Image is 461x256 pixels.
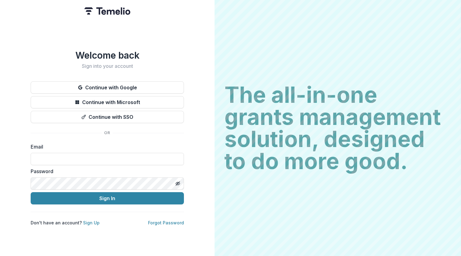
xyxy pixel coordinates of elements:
button: Continue with Microsoft [31,96,184,108]
button: Sign In [31,192,184,204]
label: Password [31,168,180,175]
h1: Welcome back [31,50,184,61]
h2: Sign into your account [31,63,184,69]
button: Continue with SSO [31,111,184,123]
a: Forgot Password [148,220,184,225]
button: Toggle password visibility [173,179,183,188]
a: Sign Up [83,220,100,225]
label: Email [31,143,180,150]
p: Don't have an account? [31,219,100,226]
button: Continue with Google [31,81,184,94]
img: Temelio [84,7,130,15]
